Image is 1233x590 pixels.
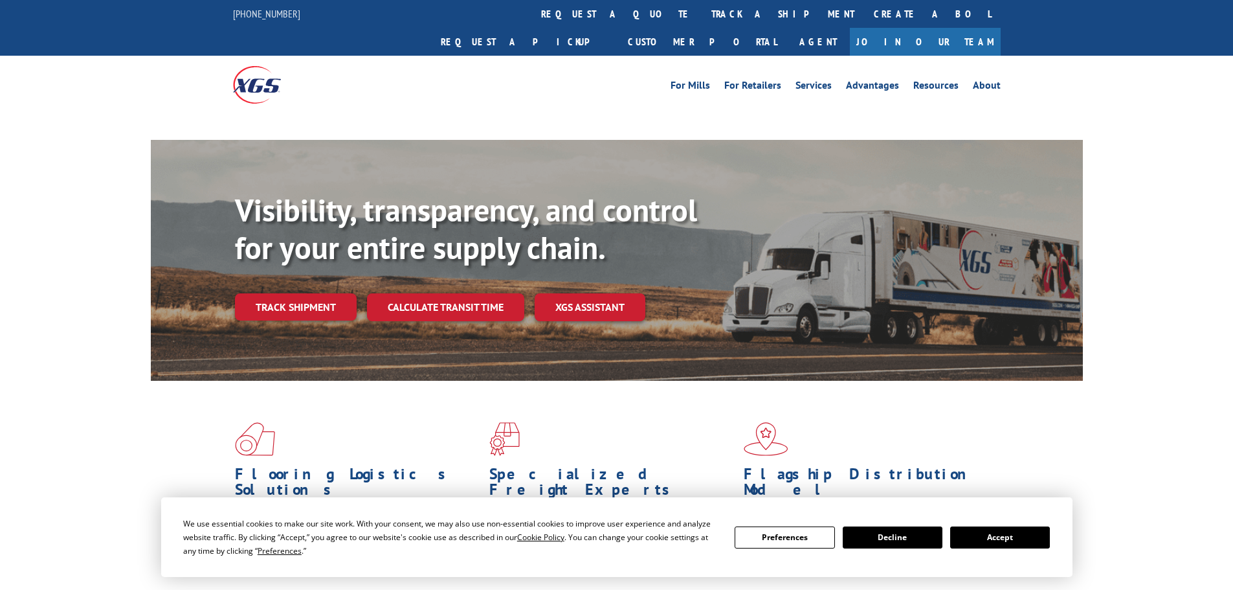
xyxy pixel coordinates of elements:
[233,7,300,20] a: [PHONE_NUMBER]
[795,80,832,95] a: Services
[235,422,275,456] img: xgs-icon-total-supply-chain-intelligence-red
[950,527,1050,549] button: Accept
[183,517,719,558] div: We use essential cookies to make our site work. With your consent, we may also use non-essential ...
[724,80,781,95] a: For Retailers
[489,466,734,504] h1: Specialized Freight Experts
[235,293,357,321] a: Track shipment
[258,545,302,556] span: Preferences
[431,28,618,56] a: Request a pickup
[535,293,645,321] a: XGS ASSISTANT
[367,293,524,321] a: Calculate transit time
[489,422,520,456] img: xgs-icon-focused-on-flooring-red
[161,497,1072,577] div: Cookie Consent Prompt
[843,527,942,549] button: Decline
[846,80,899,95] a: Advantages
[973,80,1001,95] a: About
[744,422,788,456] img: xgs-icon-flagship-distribution-model-red
[786,28,850,56] a: Agent
[850,28,1001,56] a: Join Our Team
[517,532,564,543] span: Cookie Policy
[735,527,834,549] button: Preferences
[618,28,786,56] a: Customer Portal
[913,80,959,95] a: Resources
[671,80,710,95] a: For Mills
[235,466,480,504] h1: Flooring Logistics Solutions
[235,190,697,267] b: Visibility, transparency, and control for your entire supply chain.
[744,466,988,504] h1: Flagship Distribution Model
